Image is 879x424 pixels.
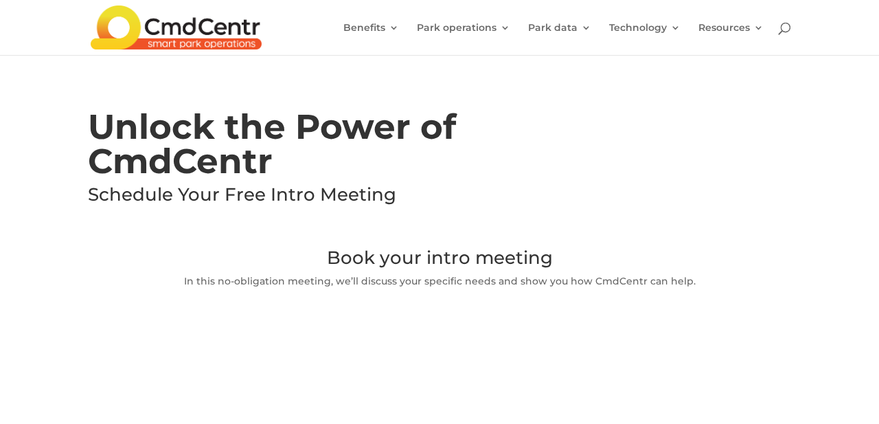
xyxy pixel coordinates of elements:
a: Benefits [343,23,399,55]
h1: Unlock the Power of CmdCentr [88,110,494,186]
img: CmdCentr [91,5,262,49]
a: Park operations [417,23,510,55]
a: Resources [698,23,764,55]
p: In this no-obligation meeting, we’ll discuss your specific needs and show you how CmdCentr can help. [88,274,791,290]
h2: Book your intro meeting [88,249,791,274]
h2: Schedule Your Free Intro Meeting [88,186,494,210]
a: Park data [528,23,591,55]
